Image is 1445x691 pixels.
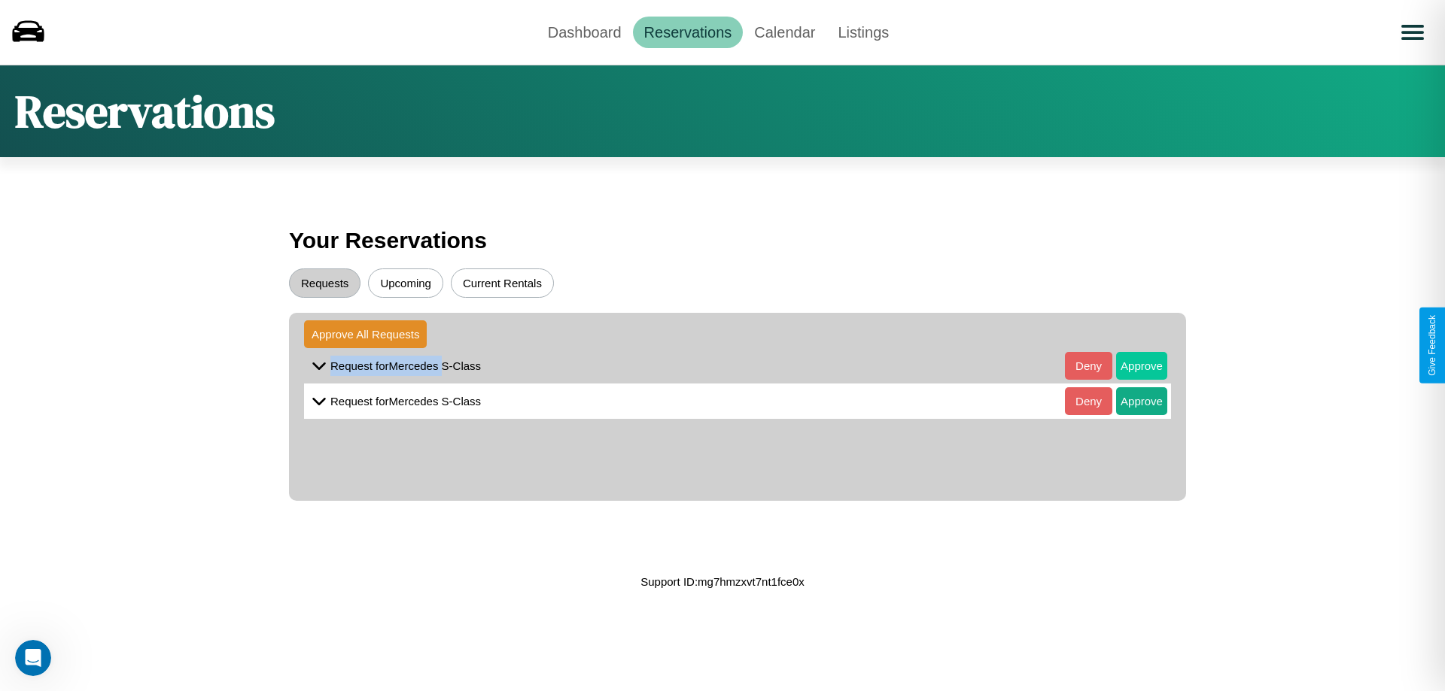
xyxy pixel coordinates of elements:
[537,17,633,48] a: Dashboard
[1392,11,1434,53] button: Open menu
[289,268,360,298] button: Requests
[743,17,826,48] a: Calendar
[330,391,481,411] p: Request for Mercedes S-Class
[368,268,443,298] button: Upcoming
[1116,352,1167,380] button: Approve
[633,17,744,48] a: Reservations
[15,640,51,676] iframe: Intercom live chat
[1065,352,1112,380] button: Deny
[1065,387,1112,415] button: Deny
[640,571,805,592] p: Support ID: mg7hmzxvt7nt1fce0x
[1116,387,1167,415] button: Approve
[826,17,900,48] a: Listings
[289,220,1156,261] h3: Your Reservations
[304,320,427,348] button: Approve All Requests
[1427,315,1437,376] div: Give Feedback
[330,356,481,376] p: Request for Mercedes S-Class
[451,268,554,298] button: Current Rentals
[15,80,275,142] h1: Reservations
